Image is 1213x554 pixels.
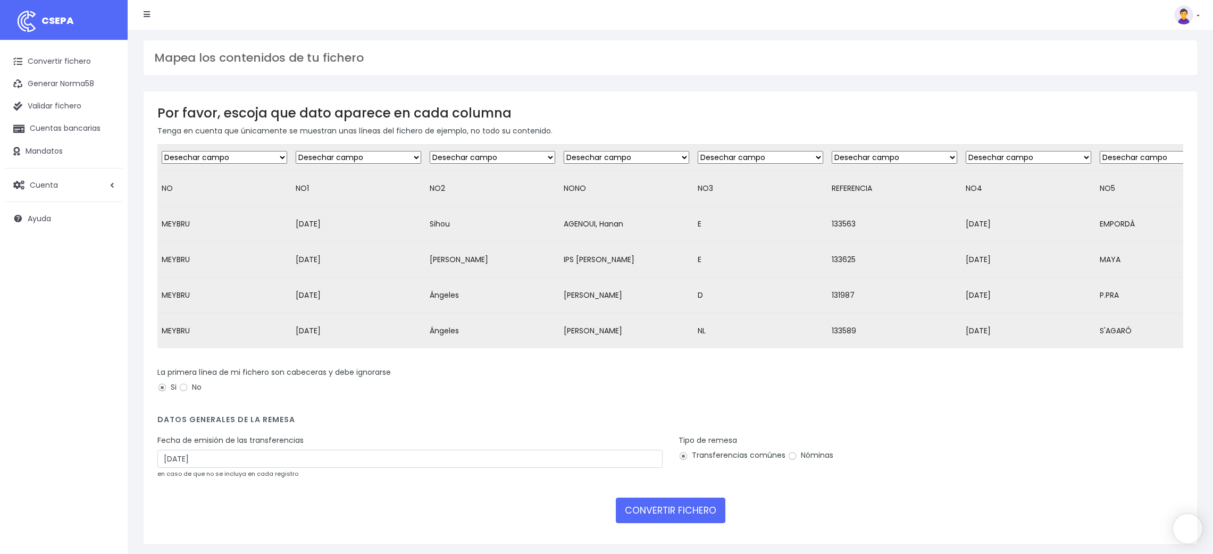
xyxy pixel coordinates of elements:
[559,206,693,242] td: AGENOUI, Hanan
[157,171,291,206] td: NO
[827,206,961,242] td: 133563
[827,278,961,313] td: 131987
[157,105,1183,121] h3: Por favor, escoja que dato aparece en cada columna
[693,313,827,349] td: NL
[827,242,961,278] td: 133625
[616,498,725,523] button: CONVERTIR FICHERO
[157,435,304,446] label: Fecha de emisión de las transferencias
[5,174,122,196] a: Cuenta
[679,435,737,446] label: Tipo de remesa
[157,125,1183,137] p: Tenga en cuenta que únicamente se muestran unas líneas del fichero de ejemplo, no todo su contenido.
[157,242,291,278] td: MEYBRU
[425,206,559,242] td: Sihou
[157,382,177,393] label: Si
[693,278,827,313] td: D
[291,206,425,242] td: [DATE]
[5,95,122,117] a: Validar fichero
[291,278,425,313] td: [DATE]
[157,313,291,349] td: MEYBRU
[693,171,827,206] td: NO3
[5,73,122,95] a: Generar Norma58
[291,171,425,206] td: NO1
[693,242,827,278] td: E
[157,415,1183,430] h4: Datos generales de la remesa
[559,313,693,349] td: [PERSON_NAME]
[961,278,1095,313] td: [DATE]
[157,367,391,378] label: La primera línea de mi fichero son cabeceras y debe ignorarse
[179,382,202,393] label: No
[41,14,74,27] span: CSEPA
[425,242,559,278] td: [PERSON_NAME]
[827,313,961,349] td: 133589
[827,171,961,206] td: REFERENCIA
[157,206,291,242] td: MEYBRU
[1174,5,1193,24] img: profile
[425,171,559,206] td: NO2
[5,51,122,73] a: Convertir fichero
[425,313,559,349] td: Ángeles
[425,278,559,313] td: Ángeles
[788,450,833,461] label: Nóminas
[559,171,693,206] td: NONO
[28,213,51,224] span: Ayuda
[693,206,827,242] td: E
[291,313,425,349] td: [DATE]
[961,313,1095,349] td: [DATE]
[679,450,785,461] label: Transferencias comúnes
[157,278,291,313] td: MEYBRU
[154,51,1186,65] h3: Mapea los contenidos de tu fichero
[30,179,58,190] span: Cuenta
[961,206,1095,242] td: [DATE]
[559,242,693,278] td: IPS [PERSON_NAME]
[5,117,122,140] a: Cuentas bancarias
[961,171,1095,206] td: NO4
[5,207,122,230] a: Ayuda
[13,8,40,35] img: logo
[961,242,1095,278] td: [DATE]
[291,242,425,278] td: [DATE]
[559,278,693,313] td: [PERSON_NAME]
[157,469,298,478] small: en caso de que no se incluya en cada registro
[5,140,122,163] a: Mandatos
